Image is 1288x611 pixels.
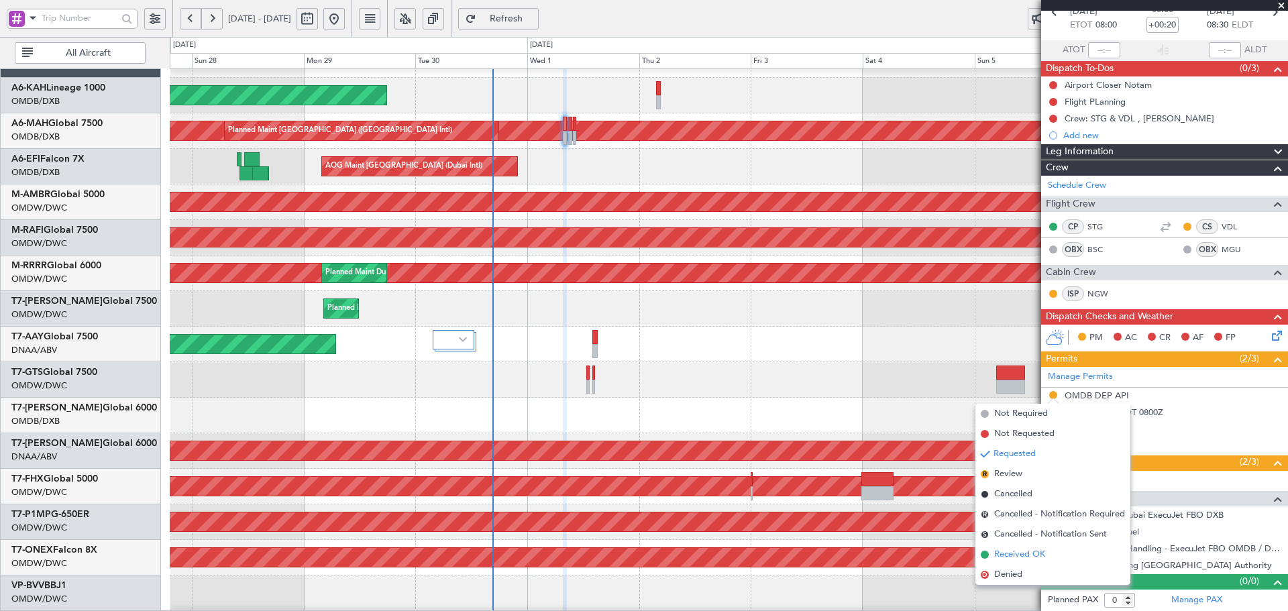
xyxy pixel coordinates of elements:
div: Sun 28 [192,53,304,69]
a: T7-AAYGlobal 7500 [11,332,98,341]
span: FP [1226,331,1236,345]
span: (2/3) [1240,351,1259,366]
span: Cancelled - Notification Sent [994,528,1107,541]
span: T7-P1MP [11,510,51,519]
input: Trip Number [42,8,117,28]
div: Mon 29 [304,53,416,69]
div: Planned Maint [GEOGRAPHIC_DATA] ([GEOGRAPHIC_DATA] Intl) [228,121,452,141]
span: T7-FHX [11,474,44,484]
a: OMDW/DWC [11,309,67,321]
span: Not Required [994,407,1048,421]
span: ALDT [1244,44,1267,57]
div: Add new [1063,441,1281,452]
a: M-RRRRGlobal 6000 [11,261,101,270]
a: OMDW/DWC [11,202,67,214]
a: OMDB/DXB [11,131,60,143]
a: VP-BVVBBJ1 [11,581,66,590]
a: T7-[PERSON_NAME]Global 7500 [11,296,157,306]
a: T7-FHXGlobal 5000 [11,474,98,484]
button: Refresh [458,8,539,30]
div: Wed 1 [527,53,639,69]
span: Crew [1046,160,1069,176]
div: Planned Maint Dubai (Al Maktoum Intl) [325,263,458,283]
input: --:-- [1088,42,1120,58]
span: VP-BVV [11,581,44,590]
span: T7-[PERSON_NAME] [11,403,103,412]
span: R [981,510,989,518]
a: STG [1087,221,1118,233]
span: Received OK [994,548,1045,561]
span: T7-[PERSON_NAME] [11,439,103,448]
span: AF [1193,331,1203,345]
span: M-AMBR [11,190,50,199]
span: S [981,531,989,539]
span: (2/3) [1240,455,1259,469]
a: OMDW/DWC [11,380,67,392]
span: Permits [1046,351,1077,367]
a: T7-ONEXFalcon 8X [11,545,97,555]
div: Airport Closer Notam [1065,79,1152,91]
a: OMDW/DWC [11,237,67,249]
a: OMDB/DXB [11,166,60,178]
div: Thu 2 [639,53,751,69]
div: CP [1062,219,1084,234]
a: Manage PAX [1171,594,1222,607]
a: M-AMBRGlobal 5000 [11,190,105,199]
span: Cancelled - Notification Required [994,508,1125,521]
span: AC [1125,331,1137,345]
span: ETOT [1070,19,1092,32]
a: M-RAFIGlobal 7500 [11,225,98,235]
div: Sun 5 [975,53,1087,69]
a: OMDB / DXB - Handling - ExecuJet FBO OMDB / DXB [1065,543,1281,554]
span: Flight Crew [1046,197,1095,212]
span: (0/3) [1240,61,1259,75]
div: Fri 3 [751,53,863,69]
a: T7-P1MPG-650ER [11,510,89,519]
div: ISP [1062,286,1084,301]
a: A6-EFIFalcon 7X [11,154,85,164]
span: Denied [994,568,1022,581]
a: OMDW/DWC [11,273,67,285]
span: Refresh [479,14,534,23]
a: A6-MAHGlobal 7500 [11,119,103,128]
span: A6-KAH [11,83,46,93]
div: Sat 4 [863,53,975,69]
div: OBX [1062,242,1084,257]
a: OMDW/DWC [11,486,67,498]
div: CS [1196,219,1218,234]
a: T7-GTSGlobal 7500 [11,368,97,377]
div: AOG Maint [GEOGRAPHIC_DATA] (Dubai Intl) [325,156,482,176]
a: DNAA/ABV [11,451,57,463]
div: Add new [1063,129,1281,141]
span: D [981,571,989,579]
a: BSC [1087,243,1118,256]
a: T7-[PERSON_NAME]Global 6000 [11,439,157,448]
span: [DATE] [1207,5,1234,19]
span: Requested [994,447,1036,461]
span: R [981,470,989,478]
a: VDL [1222,221,1252,233]
span: Dispatch To-Dos [1046,61,1114,76]
span: T7-[PERSON_NAME] [11,296,103,306]
span: A6-MAH [11,119,48,128]
span: Leg Information [1046,144,1114,160]
span: (0/0) [1240,574,1259,588]
a: T7-[PERSON_NAME]Global 6000 [11,403,157,412]
span: T7-GTS [11,368,43,377]
div: OMDB DEP API [1065,390,1129,401]
span: 08:30 [1207,19,1228,32]
span: Dispatch Checks and Weather [1046,309,1173,325]
span: Cabin Crew [1046,265,1096,280]
span: 08:00 [1095,19,1117,32]
label: Planned PAX [1048,594,1098,607]
a: OMDW/DWC [11,522,67,534]
span: ATOT [1063,44,1085,57]
a: DNAA/ABV [11,344,57,356]
div: Tue 30 [415,53,527,69]
img: arrow-gray.svg [459,337,467,342]
span: Review [994,467,1022,481]
button: All Aircraft [15,42,146,64]
a: Manage Permits [1048,370,1113,384]
a: OMDW/DWC [11,557,67,569]
a: OMDB/DXB [11,95,60,107]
